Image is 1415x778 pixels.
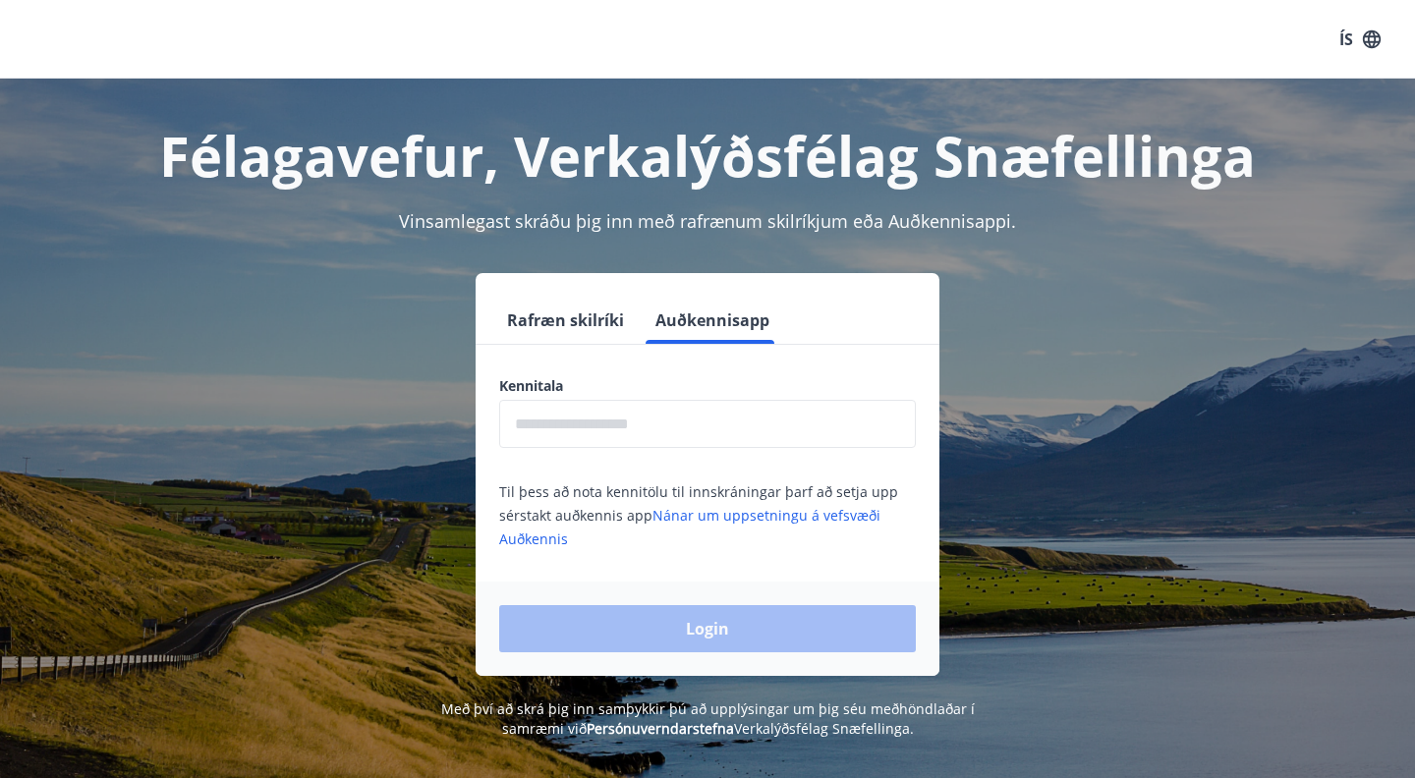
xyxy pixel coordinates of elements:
[648,297,777,344] button: Auðkennisapp
[499,297,632,344] button: Rafræn skilríki
[499,482,898,548] span: Til þess að nota kennitölu til innskráningar þarf að setja upp sérstakt auðkennis app
[499,506,880,548] a: Nánar um uppsetningu á vefsvæði Auðkennis
[24,118,1391,193] h1: Félagavefur, Verkalýðsfélag Snæfellinga
[499,376,916,396] label: Kennitala
[587,719,734,738] a: Persónuverndarstefna
[441,699,975,738] span: Með því að skrá þig inn samþykkir þú að upplýsingar um þig séu meðhöndlaðar í samræmi við Verkalý...
[1329,22,1391,57] button: ÍS
[399,209,1016,233] span: Vinsamlegast skráðu þig inn með rafrænum skilríkjum eða Auðkennisappi.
